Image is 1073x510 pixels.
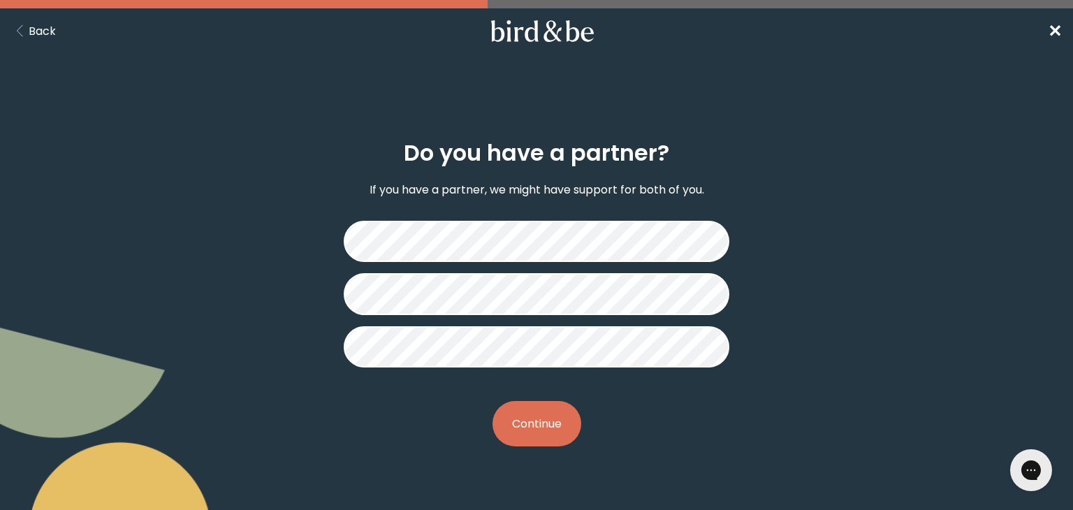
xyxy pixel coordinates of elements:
[404,136,669,170] h2: Do you have a partner?
[1048,20,1062,43] span: ✕
[1048,19,1062,43] a: ✕
[11,22,56,40] button: Back Button
[1003,444,1059,496] iframe: Gorgias live chat messenger
[492,401,581,446] button: Continue
[370,181,704,198] p: If you have a partner, we might have support for both of you.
